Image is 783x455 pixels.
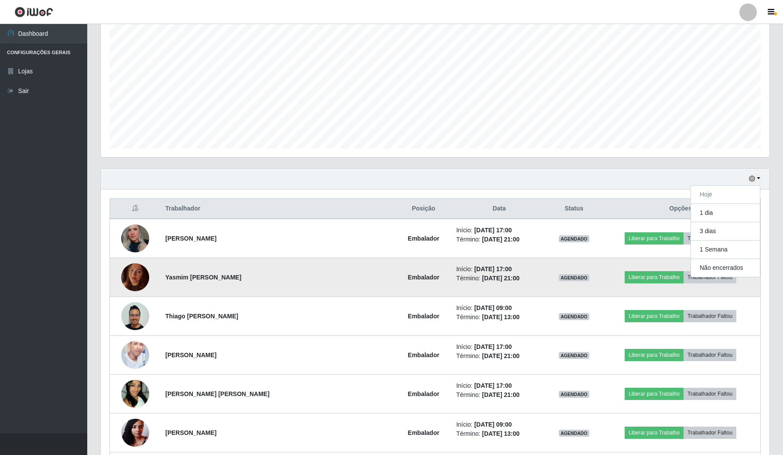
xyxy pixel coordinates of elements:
span: AGENDADO [559,235,589,242]
li: Início: [456,226,542,235]
time: [DATE] 21:00 [482,391,520,398]
span: AGENDADO [559,352,589,359]
th: Trabalhador [160,199,396,219]
strong: Embalador [408,352,439,358]
button: Trabalhador Faltou [684,427,736,439]
time: [DATE] 13:00 [482,314,520,321]
li: Início: [456,303,542,313]
strong: Embalador [408,313,439,320]
button: 3 dias [691,222,760,241]
strong: Thiago [PERSON_NAME] [165,313,238,320]
button: Hoje [691,186,760,204]
button: Liberar para Trabalho [625,271,684,283]
time: [DATE] 17:00 [474,343,512,350]
img: 1736902614547.jpeg [121,330,149,380]
th: Opções [601,199,760,219]
img: 1690803599468.jpeg [121,414,149,451]
button: Liberar para Trabalho [625,388,684,400]
li: Início: [456,420,542,429]
button: 1 Semana [691,241,760,259]
strong: [PERSON_NAME] [165,235,216,242]
button: Trabalhador Faltou [684,310,736,322]
button: Não encerrados [691,259,760,277]
span: AGENDADO [559,430,589,437]
li: Início: [456,342,542,352]
img: CoreUI Logo [14,7,53,17]
time: [DATE] 21:00 [482,236,520,243]
li: Início: [456,265,542,274]
img: 1756896363934.jpeg [121,302,149,330]
time: [DATE] 13:00 [482,430,520,437]
span: AGENDADO [559,313,589,320]
button: Liberar para Trabalho [625,232,684,245]
button: Trabalhador Faltou [684,349,736,361]
strong: Embalador [408,390,439,397]
li: Término: [456,274,542,283]
button: Trabalhador Faltou [684,388,736,400]
th: Data [451,199,547,219]
time: [DATE] 09:00 [474,304,512,311]
li: Término: [456,429,542,438]
button: Liberar para Trabalho [625,349,684,361]
th: Posição [396,199,451,219]
strong: Embalador [408,429,439,436]
strong: [PERSON_NAME] [165,429,216,436]
li: Término: [456,235,542,244]
strong: Embalador [408,235,439,242]
button: Liberar para Trabalho [625,310,684,322]
img: 1743267805927.jpeg [121,369,149,419]
strong: Embalador [408,274,439,281]
img: 1741885516826.jpeg [121,217,149,259]
button: Liberar para Trabalho [625,427,684,439]
th: Status [547,199,601,219]
strong: [PERSON_NAME] [165,352,216,358]
time: [DATE] 21:00 [482,352,520,359]
time: [DATE] 21:00 [482,275,520,282]
button: 1 dia [691,204,760,222]
span: AGENDADO [559,274,589,281]
span: AGENDADO [559,391,589,398]
strong: Yasmim [PERSON_NAME] [165,274,241,281]
li: Término: [456,313,542,322]
button: Trabalhador Faltou [684,271,736,283]
li: Término: [456,352,542,361]
button: Trabalhador Faltou [684,232,736,245]
time: [DATE] 17:00 [474,382,512,389]
time: [DATE] 17:00 [474,265,512,272]
li: Término: [456,390,542,400]
li: Início: [456,381,542,390]
img: 1751159400475.jpeg [121,259,149,296]
time: [DATE] 17:00 [474,227,512,234]
strong: [PERSON_NAME] [PERSON_NAME] [165,390,270,397]
time: [DATE] 09:00 [474,421,512,428]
